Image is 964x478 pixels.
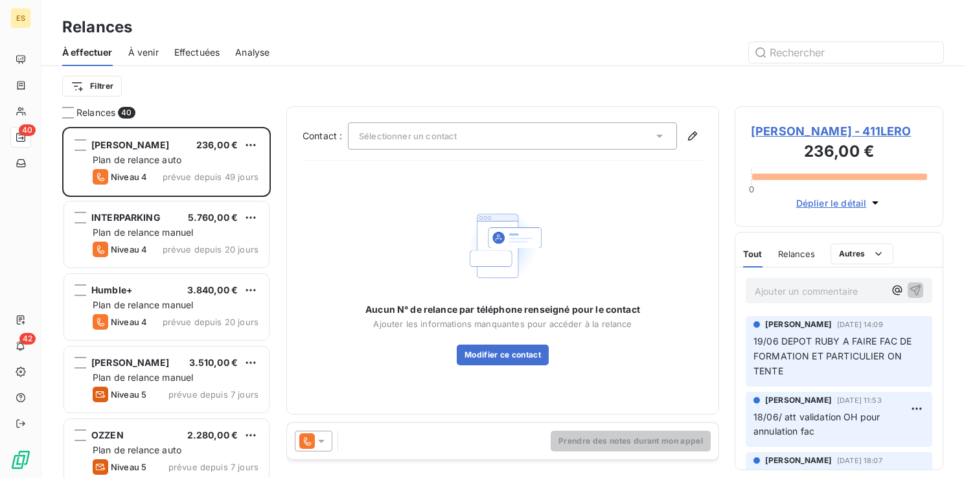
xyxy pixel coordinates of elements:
img: Logo LeanPay [10,450,31,470]
span: [PERSON_NAME] [91,139,169,150]
span: 236,00 € [196,139,238,150]
span: Relances [778,249,815,259]
button: Modifier ce contact [457,345,549,365]
span: Niveau 5 [111,389,146,400]
span: [DATE] 14:09 [837,321,883,328]
button: Prendre des notes durant mon appel [551,431,711,451]
span: 40 [19,124,36,136]
span: 19/06 DEPOT RUBY A FAIRE FAC DE FORMATION ET PARTICULIER ON TENTE [753,336,915,376]
span: Plan de relance manuel [93,299,193,310]
span: Plan de relance auto [93,154,181,165]
span: prévue depuis 20 jours [163,244,258,255]
span: Aucun N° de relance par téléphone renseigné pour le contact [365,303,640,316]
button: Filtrer [62,76,122,97]
span: [PERSON_NAME] [765,319,832,330]
span: [PERSON_NAME] [765,394,832,406]
img: Empty state [461,204,544,288]
span: Déplier le détail [796,196,867,210]
input: Rechercher [749,42,943,63]
iframe: Intercom live chat [920,434,951,465]
span: À venir [128,46,159,59]
div: grid [62,127,271,478]
span: [DATE] 18:07 [837,457,882,464]
span: prévue depuis 49 jours [163,172,258,182]
span: 0 [749,184,754,194]
span: 2.280,00 € [187,429,238,440]
span: Niveau 5 [111,462,146,472]
span: 40 [118,107,135,119]
span: Ajouter les informations manquantes pour accéder à la relance [373,319,632,329]
span: [PERSON_NAME] - 411LERO [751,122,927,140]
span: Humble+ [91,284,133,295]
span: Effectuées [174,46,220,59]
button: Déplier le détail [792,196,886,211]
span: [PERSON_NAME] [91,357,169,368]
span: Sélectionner un contact [359,131,457,141]
span: 3.840,00 € [187,284,238,295]
span: OZZEN [91,429,124,440]
span: À effectuer [62,46,113,59]
span: 42 [19,333,36,345]
span: Relances [76,106,115,119]
span: [PERSON_NAME] [765,455,832,466]
span: [DATE] 11:53 [837,396,882,404]
span: 5.760,00 € [188,212,238,223]
span: Plan de relance manuel [93,227,193,238]
label: Contact : [303,130,348,142]
span: prévue depuis 7 jours [168,462,258,472]
h3: 236,00 € [751,140,927,166]
span: Plan de relance manuel [93,372,193,383]
h3: Relances [62,16,132,39]
span: Plan de relance auto [93,444,181,455]
span: prévue depuis 20 jours [163,317,258,327]
div: ES [10,8,31,28]
span: Niveau 4 [111,244,147,255]
button: Autres [831,244,893,264]
span: 3.510,00 € [189,357,238,368]
span: prévue depuis 7 jours [168,389,258,400]
span: Niveau 4 [111,172,147,182]
span: Analyse [235,46,270,59]
span: 18/06/ att validation OH pour annulation fac [753,411,883,437]
span: Niveau 4 [111,317,147,327]
span: INTERPARKING [91,212,161,223]
span: Tout [743,249,763,259]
